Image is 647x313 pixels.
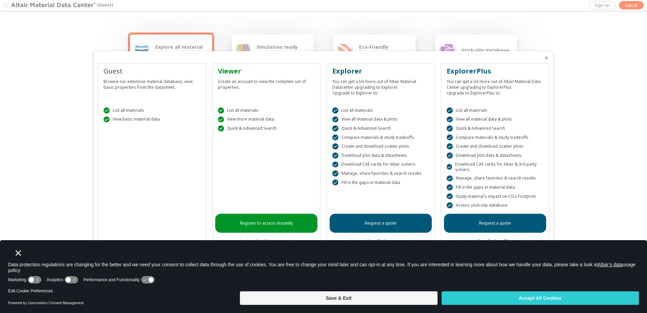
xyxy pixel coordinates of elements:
[447,164,452,170] div: 
[215,214,317,233] a: Register to access instantly
[447,143,543,149] div: Create and download scatter plots
[218,107,224,113] div: 
[218,107,315,113] div: List all materials
[447,193,453,200] div: 
[218,117,224,123] div: 
[447,193,543,200] div: Study material's impact on CO2 Footprint
[447,162,543,172] div: Download CAE cards for Altair & 3rd party solvers
[332,107,338,113] div: 
[332,143,429,149] div: Create and download scatter plots
[332,152,338,159] div: 
[332,125,429,131] div: Quick & Advanced Search
[104,117,110,123] div: 
[447,134,453,141] div: 
[218,125,315,131] div: Quick & Advanced Search
[332,125,338,131] div: 
[447,184,453,190] div: 
[218,117,315,123] div: View more material data
[332,152,429,159] div: Download plot data & datasheets
[218,125,224,131] div: 
[104,117,200,123] div: View basic material data
[447,143,453,149] div: 
[447,202,453,208] div: 
[544,55,549,61] button: Close
[104,76,200,90] div: Browse our extensive material database, view basic properties from the datasheet.
[447,117,453,123] div: 
[447,76,543,96] div: You can get a lot more out of Altair Material Data Center upgrading to ExplorerPlus. Upgrade to E...
[444,214,546,233] a: Request a quote
[332,134,429,141] div: Compare materials & study tradeoffs
[447,107,453,113] div: 
[332,117,338,123] div: 
[332,170,338,176] div: 
[447,184,543,190] div: Fill in the gaps in material data
[447,134,543,141] div: Compare materials & study tradeoffs
[447,117,543,123] div: View all material data & plots
[332,162,429,168] div: Download CAE cards for Altair solvers
[447,125,543,131] div: Quick & Advanced Search
[218,66,315,76] div: Viewer
[332,180,338,186] div: 
[240,238,293,244] a: Login with a Viewer account
[447,152,453,159] div: 
[104,107,110,113] div: 
[447,107,543,113] div: List all materials
[332,170,429,176] div: Manage, share favorites & search results
[332,162,338,168] div: 
[332,117,429,123] div: View all material data & plots
[447,125,453,131] div: 
[332,134,338,141] div: 
[462,238,529,244] a: Login with an ExplorerPlus account
[351,238,410,244] a: Login with an Explorer account
[332,143,338,149] div: 
[447,152,543,159] div: Download plot data & datasheets
[330,214,432,233] a: Request a quote
[447,175,453,182] div: 
[332,76,429,96] div: You can get a lot more out of Altair Material Datacenter upgrading to Explorer. Upgrade to Explor...
[332,180,429,186] div: Fill in the gaps in material data
[218,76,315,90] div: Create an account to view the complete set of properties.
[104,107,200,113] div: List all materials
[332,66,429,76] div: Explorer
[447,202,543,208] div: Access stick-slip database
[332,107,429,113] div: List all materials
[104,66,200,76] div: Guest
[447,66,543,76] div: ExplorerPlus
[447,175,543,182] div: Manage, share favorites & search results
